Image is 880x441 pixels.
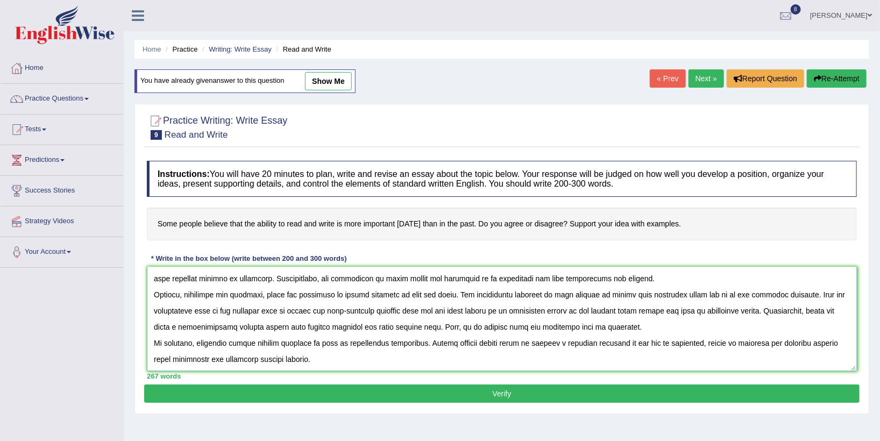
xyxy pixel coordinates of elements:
button: Verify [144,385,860,403]
b: Instructions: [158,169,210,179]
a: Home [1,53,123,80]
a: show me [305,72,352,90]
a: Home [143,45,161,53]
li: Read and Write [274,44,331,54]
li: Practice [163,44,197,54]
button: Report Question [727,69,804,88]
a: Tests [1,115,123,141]
span: 9 [151,130,162,140]
a: Writing: Write Essay [209,45,272,53]
a: Success Stories [1,176,123,203]
button: Re-Attempt [807,69,867,88]
a: Practice Questions [1,84,123,111]
h4: You will have 20 minutes to plan, write and revise an essay about the topic below. Your response ... [147,161,857,197]
a: Your Account [1,237,123,264]
small: Read and Write [165,130,228,140]
span: 8 [791,4,801,15]
h2: Practice Writing: Write Essay [147,113,287,140]
a: « Prev [650,69,685,88]
div: * Write in the box below (write between 200 and 300 words) [147,254,351,264]
h4: Some people believe that the ability to read and write is more important [DATE] than in the past.... [147,208,857,240]
a: Next » [689,69,724,88]
a: Strategy Videos [1,207,123,233]
a: Predictions [1,145,123,172]
div: You have already given answer to this question [134,69,356,93]
div: 267 words [147,371,857,381]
